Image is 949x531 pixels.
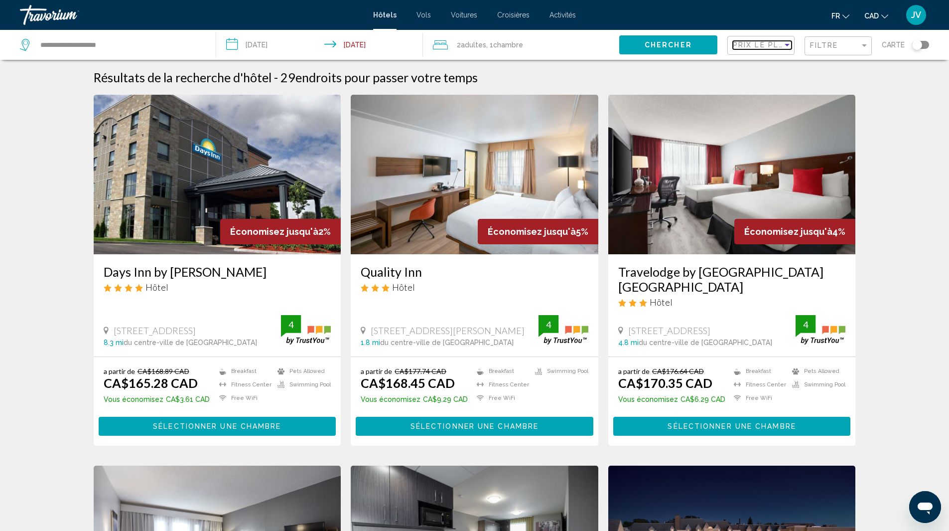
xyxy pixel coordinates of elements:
[497,11,530,19] a: Croisières
[729,380,787,389] li: Fitness Center
[104,367,135,375] span: a partir de
[361,282,588,293] div: 3 star Hotel
[220,219,341,244] div: 2%
[911,10,921,20] span: JV
[361,264,588,279] a: Quality Inn
[831,12,840,20] span: fr
[729,394,787,402] li: Free WiFi
[104,264,331,279] h3: Days Inn by [PERSON_NAME]
[114,325,196,336] span: [STREET_ADDRESS]
[104,339,124,347] span: 8.3 mi
[104,375,198,390] ins: CA$165.28 CAD
[787,380,845,389] li: Swimming Pool
[361,367,392,375] span: a partir de
[472,380,530,389] li: Fitness Center
[104,395,163,403] span: Vous économisez
[796,315,845,345] img: trustyou-badge.svg
[423,30,619,60] button: Travelers: 2 adults, 0 children
[451,11,477,19] a: Voitures
[478,219,598,244] div: 5%
[618,367,650,375] span: a partir de
[153,423,281,431] span: Sélectionner une chambre
[613,417,851,435] button: Sélectionner une chambre
[733,41,810,49] span: Prix le plus bas
[392,282,415,293] span: Hôtel
[650,297,673,308] span: Hôtel
[361,339,380,347] span: 1.8 mi
[94,95,341,254] img: Hotel image
[618,339,639,347] span: 4.8 mi
[639,339,772,347] span: du centre-ville de [GEOGRAPHIC_DATA]
[361,395,420,403] span: Vous économisez
[744,226,832,237] span: Économisez jusqu'à
[796,319,815,331] div: 4
[351,95,598,254] img: Hotel image
[214,380,272,389] li: Fitness Center
[909,491,941,523] iframe: Bouton de lancement de la fenêtre de messagerie
[903,4,929,25] button: User Menu
[280,70,478,85] h2: 29
[549,11,576,19] span: Activités
[295,70,478,85] span: endroits pour passer votre temps
[371,325,525,336] span: [STREET_ADDRESS][PERSON_NAME]
[628,325,710,336] span: [STREET_ADDRESS]
[810,41,838,49] span: Filtre
[668,423,796,431] span: Sélectionner une chambre
[729,367,787,375] li: Breakfast
[124,339,257,347] span: du centre-ville de [GEOGRAPHIC_DATA]
[734,219,855,244] div: 4%
[356,417,593,435] button: Sélectionner une chambre
[805,36,872,56] button: Filter
[356,419,593,430] a: Sélectionner une chambre
[530,367,588,375] li: Swimming Pool
[882,38,905,52] span: Carte
[905,40,929,49] button: Toggle map
[99,417,336,435] button: Sélectionner une chambre
[488,226,576,237] span: Économisez jusqu'à
[145,282,168,293] span: Hôtel
[214,367,272,375] li: Breakfast
[410,423,539,431] span: Sélectionner une chambre
[216,30,422,60] button: Check-in date: Sep 7, 2025 Check-out date: Sep 8, 2025
[608,95,856,254] img: Hotel image
[272,380,331,389] li: Swimming Pool
[361,375,455,390] ins: CA$168.45 CAD
[104,282,331,293] div: 4 star Hotel
[864,12,879,20] span: CAD
[618,395,678,403] span: Vous économisez
[281,315,331,345] img: trustyou-badge.svg
[539,319,558,331] div: 4
[486,38,523,52] span: , 1
[104,395,210,403] p: CA$3.61 CAD
[461,41,486,49] span: Adultes
[380,339,514,347] span: du centre-ville de [GEOGRAPHIC_DATA]
[618,395,725,403] p: CA$6.29 CAD
[539,315,588,345] img: trustyou-badge.svg
[652,367,704,375] del: CA$176.64 CAD
[214,394,272,402] li: Free WiFi
[619,35,717,54] button: Chercher
[618,375,712,390] ins: CA$170.35 CAD
[618,264,846,294] a: Travelodge by [GEOGRAPHIC_DATA] [GEOGRAPHIC_DATA]
[230,226,318,237] span: Économisez jusqu'à
[645,41,692,49] span: Chercher
[618,297,846,308] div: 3 star Hotel
[733,41,792,50] mat-select: Sort by
[472,394,530,402] li: Free WiFi
[864,8,888,23] button: Change currency
[99,419,336,430] a: Sélectionner une chambre
[472,367,530,375] li: Breakfast
[361,395,468,403] p: CA$9.29 CAD
[281,319,301,331] div: 4
[457,38,486,52] span: 2
[94,70,271,85] h1: Résultats de la recherche d'hôtel
[20,5,363,25] a: Travorium
[416,11,431,19] a: Vols
[274,70,278,85] span: -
